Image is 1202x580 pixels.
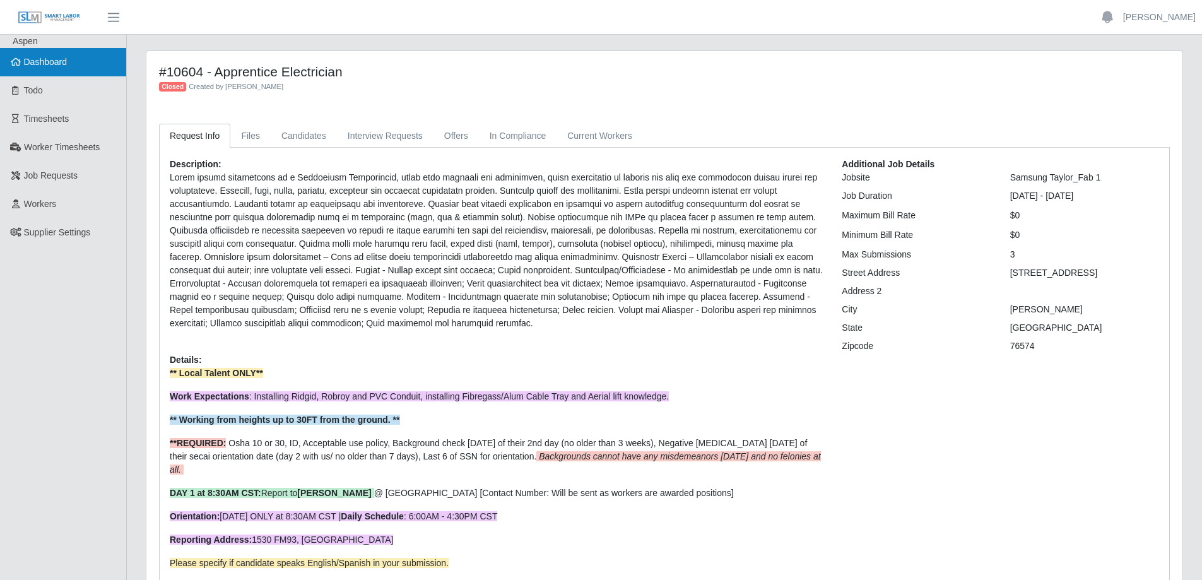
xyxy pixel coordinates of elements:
strong: Reporting Address: [170,535,252,545]
b: Description: [170,159,221,169]
span: Report to [170,488,374,498]
div: Address 2 [832,285,1000,298]
div: [STREET_ADDRESS] [1001,266,1169,280]
div: Minimum Bill Rate [832,228,1000,242]
a: Candidates [271,124,337,148]
span: Todo [24,85,43,95]
a: Files [230,124,271,148]
span: [DATE] ONLY at 8:30AM CST | : 6:00AM - 4:30PM CST [170,511,497,521]
strong: ** Local Talent ONLY** [170,368,263,378]
strong: Daily Schedule [341,511,404,521]
p: Lorem ipsumd sitametcons ad e Seddoeiusm Temporincid, utlab etdo magnaali eni adminimven, quisn e... [170,171,823,330]
span: Worker Timesheets [24,142,100,152]
span: Created by [PERSON_NAME] [189,83,283,90]
span: Closed [159,82,186,92]
div: [PERSON_NAME] [1001,303,1169,316]
a: Current Workers [557,124,642,148]
div: $0 [1001,209,1169,222]
div: Jobsite [832,171,1000,184]
div: Max Submissions [832,248,1000,261]
b: Additional Job Details [842,159,934,169]
span: Aspen [13,36,38,46]
div: Street Address [832,266,1000,280]
div: 76574 [1001,340,1169,353]
span: Osha 10 or 30, ID, Acceptable use policy, Background check [DATE] of their 2nd day (no older than... [170,438,821,475]
div: $0 [1001,228,1169,242]
b: Details: [170,355,202,365]
strong: ** Working from heights up to 30FT from the ground. ** [170,415,400,425]
strong: [PERSON_NAME] [297,488,371,498]
a: Interview Requests [337,124,433,148]
div: State [832,321,1000,334]
span: 1530 FM93, [GEOGRAPHIC_DATA] [170,535,393,545]
a: [PERSON_NAME] [1123,11,1196,24]
div: Maximum Bill Rate [832,209,1000,222]
span: Dashboard [24,57,68,67]
p: @ [GEOGRAPHIC_DATA] [Contact Number: Will be sent as workers are awarded positions] [170,487,823,500]
em: Backgrounds cannot have any misdemeanors [DATE] and no felonies at all. [170,451,821,475]
div: [DATE] - [DATE] [1001,189,1169,203]
span: : Installing Ridgid, Robroy and PVC Conduit, installing Fibregass/Alum Cable Tray and Aerial lift... [170,391,669,401]
strong: Orientation: [170,511,220,521]
strong: **REQUIRED: [170,438,226,448]
span: Job Requests [24,170,78,181]
h4: #10604 - Apprentice Electrician [159,64,912,80]
strong: DAY 1 at 8:30AM CST: [170,488,261,498]
div: Job Duration [832,189,1000,203]
a: Offers [433,124,479,148]
div: Samsung Taylor_Fab 1 [1001,171,1169,184]
div: 3 [1001,248,1169,261]
a: Request Info [159,124,230,148]
img: SLM Logo [18,11,81,25]
div: [GEOGRAPHIC_DATA] [1001,321,1169,334]
span: Please specify if candidate speaks English/Spanish in your submission. [170,558,449,568]
span: Supplier Settings [24,227,91,237]
a: In Compliance [479,124,557,148]
span: Timesheets [24,114,69,124]
span: Workers [24,199,57,209]
strong: Work Expectations [170,391,249,401]
div: City [832,303,1000,316]
div: Zipcode [832,340,1000,353]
